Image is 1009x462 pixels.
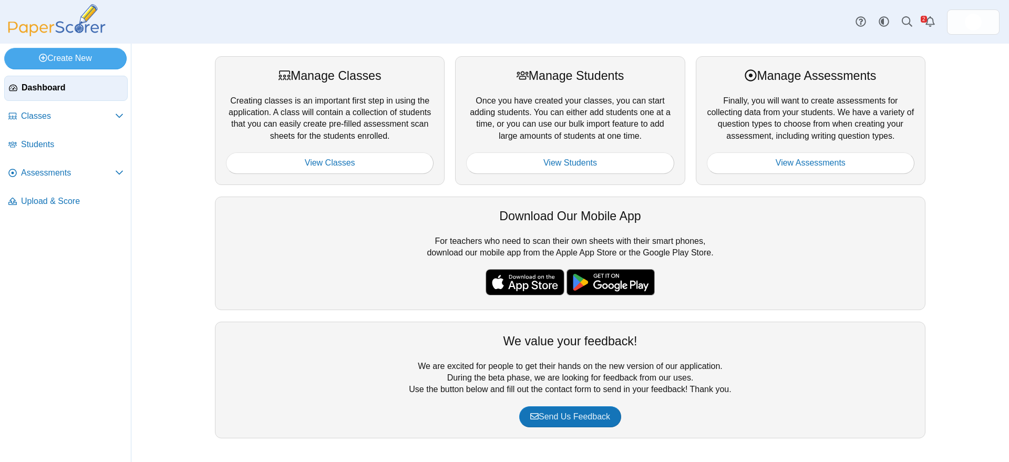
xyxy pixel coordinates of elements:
[4,189,128,214] a: Upload & Score
[21,110,115,122] span: Classes
[226,152,434,173] a: View Classes
[466,67,674,84] div: Manage Students
[215,322,925,438] div: We are excited for people to get their hands on the new version of our application. During the be...
[21,139,123,150] span: Students
[466,152,674,173] a: View Students
[919,11,942,34] a: Alerts
[4,29,109,38] a: PaperScorer
[707,67,914,84] div: Manage Assessments
[965,14,982,30] img: ps.8EHCIG3N8Vt7GEG8
[215,197,925,310] div: For teachers who need to scan their own sheets with their smart phones, download our mobile app f...
[4,48,127,69] a: Create New
[486,269,564,295] img: apple-store-badge.svg
[215,56,445,184] div: Creating classes is an important first step in using the application. A class will contain a coll...
[567,269,655,295] img: google-play-badge.png
[707,152,914,173] a: View Assessments
[4,161,128,186] a: Assessments
[455,56,685,184] div: Once you have created your classes, you can start adding students. You can either add students on...
[21,196,123,207] span: Upload & Score
[226,208,914,224] div: Download Our Mobile App
[21,167,115,179] span: Assessments
[530,412,610,421] span: Send Us Feedback
[4,104,128,129] a: Classes
[4,76,128,101] a: Dashboard
[965,14,982,30] span: Scott Richardson
[4,132,128,158] a: Students
[947,9,1000,35] a: ps.8EHCIG3N8Vt7GEG8
[226,67,434,84] div: Manage Classes
[22,82,123,94] span: Dashboard
[696,56,925,184] div: Finally, you will want to create assessments for collecting data from your students. We have a va...
[4,4,109,36] img: PaperScorer
[226,333,914,350] div: We value your feedback!
[519,406,621,427] a: Send Us Feedback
